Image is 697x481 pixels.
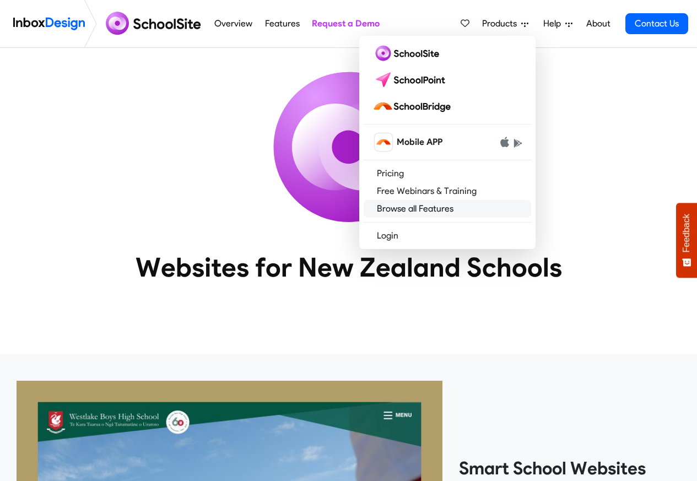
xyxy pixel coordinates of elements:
[212,13,256,35] a: Overview
[482,17,521,30] span: Products
[364,200,531,218] a: Browse all Features
[625,13,688,34] a: Contact Us
[539,13,577,35] a: Help
[676,203,697,278] button: Feedback - Show survey
[364,182,531,200] a: Free Webinars & Training
[101,10,208,37] img: schoolsite logo
[359,36,536,249] div: Products
[459,457,680,479] heading: Smart School Websites
[372,45,444,62] img: schoolsite logo
[397,136,442,149] span: Mobile APP
[87,251,610,284] heading: Websites for New Zealand Schools
[682,214,691,252] span: Feedback
[364,227,531,245] a: Login
[375,133,392,151] img: schoolbridge icon
[543,17,565,30] span: Help
[372,71,450,89] img: schoolpoint logo
[583,13,613,35] a: About
[364,129,531,155] a: schoolbridge icon Mobile APP
[250,48,448,246] img: icon_schoolsite.svg
[478,13,533,35] a: Products
[372,98,455,115] img: schoolbridge logo
[262,13,302,35] a: Features
[309,13,382,35] a: Request a Demo
[364,165,531,182] a: Pricing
